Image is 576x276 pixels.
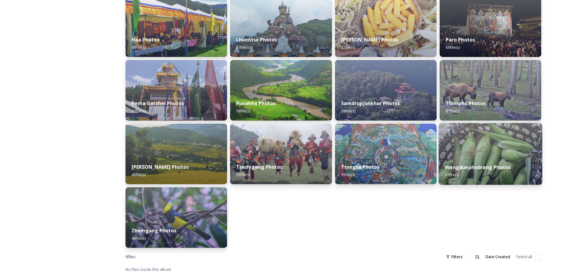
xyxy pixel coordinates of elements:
span: 37 file(s) [445,172,459,178]
strong: Trongsa Photos [341,164,379,170]
img: dzo1.jpg [230,60,332,121]
strong: Wangduephodrang Photos [445,164,511,171]
img: zhemgang4.jpg [125,187,227,248]
div: Date Created [483,251,513,263]
img: Festival%2520Header.jpg [125,60,227,121]
span: 35 file(s) [341,172,355,177]
span: 46 file(s) [132,235,146,241]
span: 48 file(s) [132,45,146,50]
span: 0 file s [125,254,135,260]
span: 23 file(s) [236,172,250,177]
span: No files inside this album [125,267,171,272]
span: 69 file(s) [446,45,460,50]
strong: Trashigang Photos [236,164,282,170]
strong: [PERSON_NAME] Photos [132,164,189,170]
strong: Lhuentse Photos [236,36,277,43]
strong: Paro Photos [446,36,475,43]
span: 58 file(s) [236,108,250,114]
img: trongsadzong5.jpg [335,124,437,184]
strong: Haa Photos [132,36,159,43]
span: 87 file(s) [446,108,460,114]
div: Filters [443,251,466,263]
img: sakteng%2520festival.jpg [230,124,332,184]
img: Teaser%2520image-%2520Dzo%2520ngkhag.jpg [125,124,227,184]
span: 46 file(s) [132,172,146,177]
img: Takin3%282%29.jpg [440,60,541,121]
span: 20 file(s) [341,108,355,114]
span: 22 file(s) [341,45,355,50]
img: visit%2520tengyezin%2520drawa%2520goenpa.jpg [335,60,437,121]
span: 17 file(s) [132,108,146,114]
img: local3.jpg [438,123,542,185]
span: Select all [516,254,532,260]
strong: Samdrupjonkhar Photos [341,100,400,107]
strong: Punakha Photos [236,100,275,107]
strong: [PERSON_NAME] Photos [341,36,398,43]
strong: Zhemgang Photos [132,227,176,234]
strong: Thimphu Photos [446,100,486,107]
strong: Pema Gatshel Photos [132,100,184,107]
span: 27 file(s) [236,45,250,50]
